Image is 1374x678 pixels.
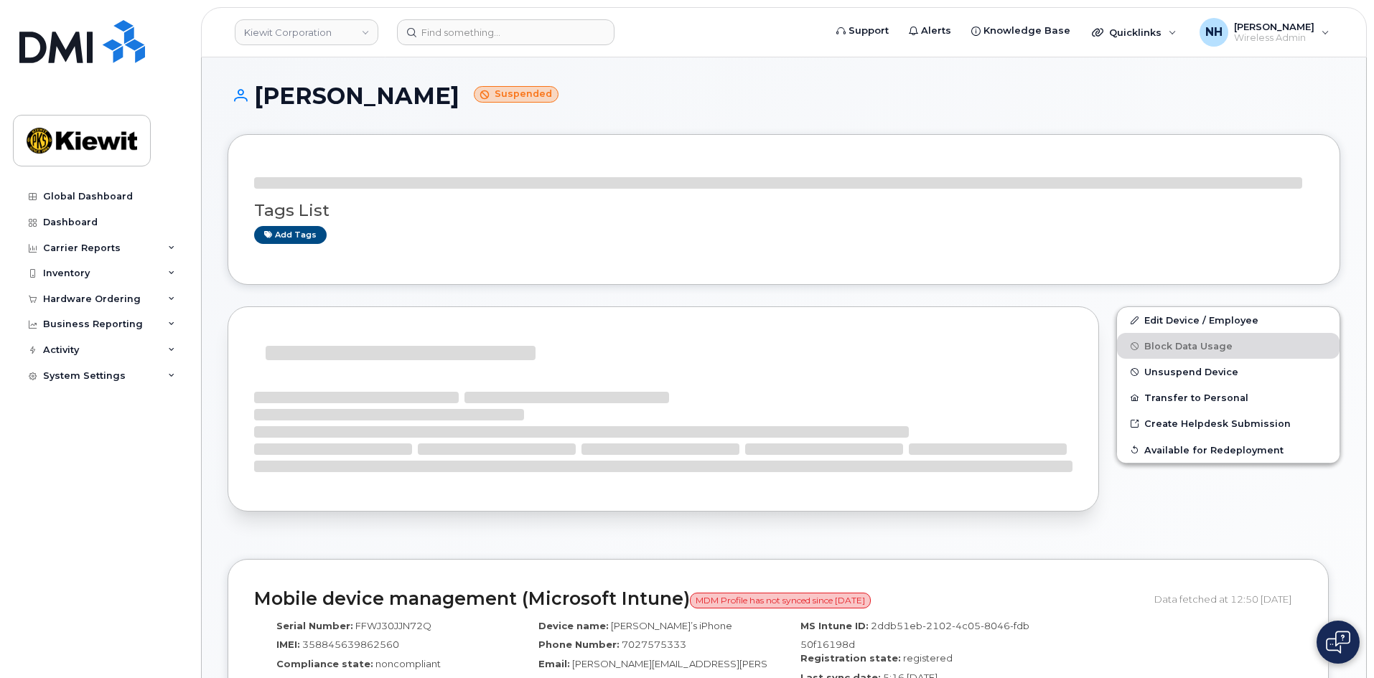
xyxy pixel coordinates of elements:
[1326,631,1350,654] img: Open chat
[1144,444,1284,455] span: Available for Redeployment
[1117,385,1340,410] button: Transfer to Personal
[1117,410,1340,436] a: Create Helpdesk Submission
[538,619,609,633] label: Device name:
[538,657,570,671] label: Email:
[228,83,1340,108] h1: [PERSON_NAME]
[690,593,871,608] span: MDM Profile has not synced since [DATE]
[302,639,399,650] span: 358845639862560
[903,652,953,664] span: registered
[355,620,431,631] span: FFWJ30JJN72Q
[1117,307,1340,333] a: Edit Device / Employee
[276,657,373,671] label: Compliance state:
[474,86,559,103] small: Suspended
[800,651,901,665] label: Registration state:
[276,619,353,633] label: Serial Number:
[622,639,686,650] span: 7027575333
[1117,333,1340,359] button: Block Data Usage
[254,202,1314,220] h3: Tags List
[1154,585,1302,613] div: Data fetched at 12:50 [DATE]
[1144,367,1238,377] span: Unsuspend Device
[1117,359,1340,385] button: Unsuspend Device
[800,620,1029,651] span: 2ddb51eb-2102-4c05-8046-fdb50f16198d
[276,638,300,651] label: IMEI:
[611,620,732,631] span: [PERSON_NAME]’s iPhone
[254,589,1144,609] h2: Mobile device management (Microsoft Intune)
[800,619,869,633] label: MS Intune ID:
[375,658,441,669] span: noncompliant
[1117,437,1340,463] button: Available for Redeployment
[538,638,620,651] label: Phone Number:
[254,226,327,244] a: Add tags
